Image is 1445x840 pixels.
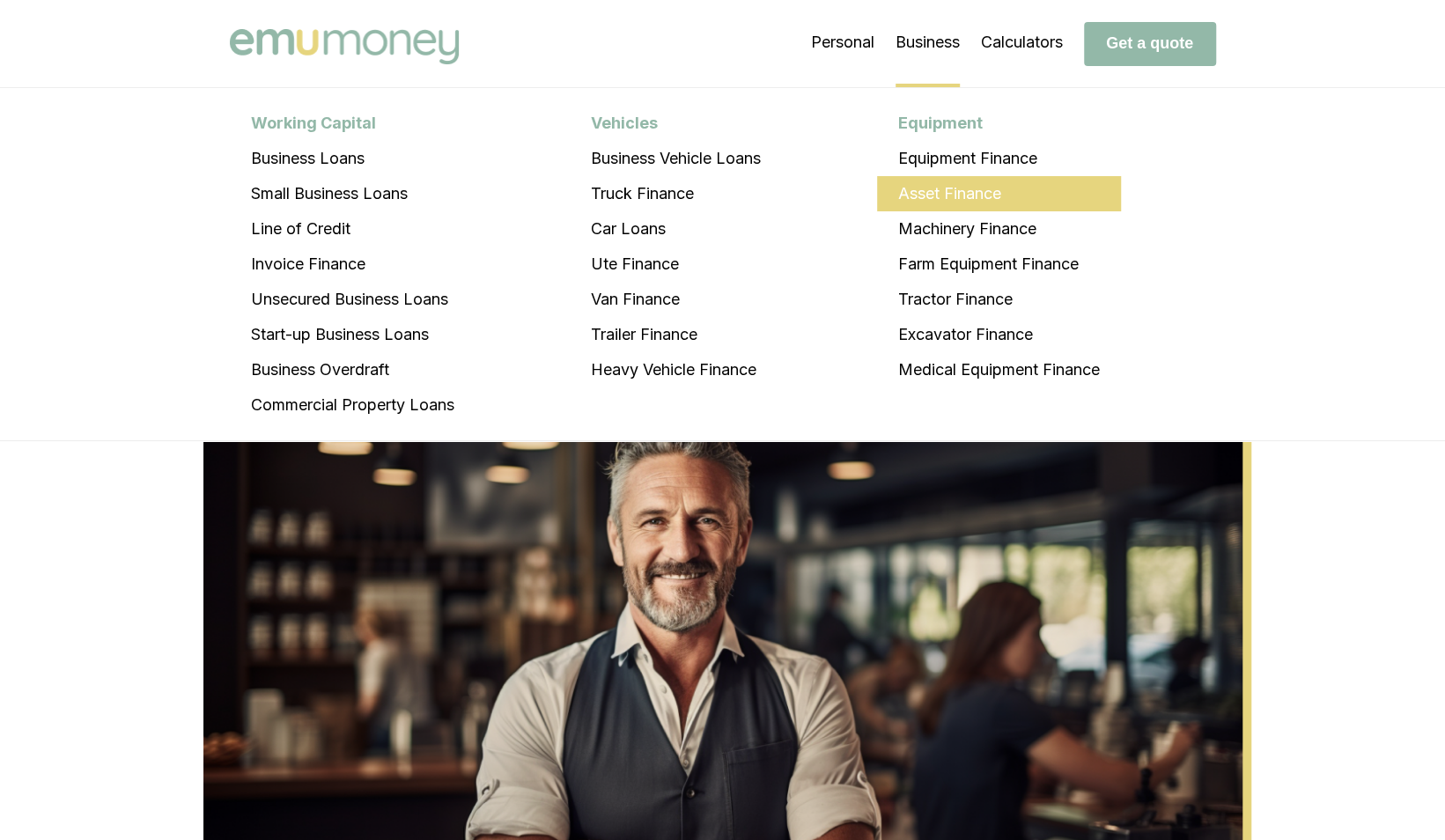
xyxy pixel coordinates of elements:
[877,247,1121,282] a: Farm Equipment Finance
[1084,33,1216,52] a: Get a quote
[570,352,782,387] a: Heavy Vehicle Finance
[877,317,1121,352] a: Excavator Finance
[230,352,476,387] a: Business Overdraft
[230,176,476,211] a: Small Business Loans
[230,141,476,176] a: Business Loans
[877,211,1121,247] a: Machinery Finance
[230,282,476,317] a: Unsecured Business Loans
[230,29,459,64] img: Emu Money logo
[877,106,1121,141] div: Equipment
[570,106,782,141] div: Vehicles
[877,141,1121,176] a: Equipment Finance
[230,387,476,423] a: Commercial Property Loans
[1084,22,1216,66] button: Get a quote
[877,352,1121,387] a: Medical Equipment Finance
[877,176,1121,211] a: Asset Finance
[570,211,782,247] a: Car Loans
[230,106,476,141] div: Working Capital
[230,247,476,282] a: Invoice Finance
[230,211,476,247] a: Line of Credit
[570,247,782,282] a: Ute Finance
[570,282,782,317] a: Van Finance
[570,141,782,176] a: Business Vehicle Loans
[877,282,1121,317] a: Tractor Finance
[570,176,782,211] a: Truck Finance
[230,317,476,352] a: Start-up Business Loans
[570,317,782,352] a: Trailer Finance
